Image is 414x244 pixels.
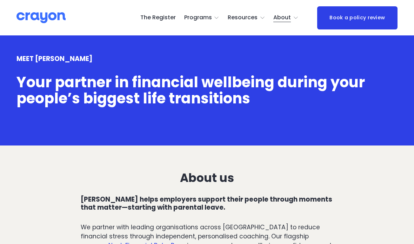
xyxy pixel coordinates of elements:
[184,13,212,23] span: Programs
[228,12,265,23] a: folder dropdown
[81,195,334,212] strong: [PERSON_NAME] helps employers support their people through moments that matter—starting with pare...
[16,72,368,109] span: Your partner in financial wellbeing during your people’s biggest life transitions
[16,55,398,63] h4: MEET [PERSON_NAME]
[81,171,333,185] h3: About us
[273,12,299,23] a: folder dropdown
[228,13,258,23] span: Resources
[16,12,66,24] img: Crayon
[317,6,398,29] a: Book a policy review
[273,13,291,23] span: About
[184,12,220,23] a: folder dropdown
[140,12,176,23] a: The Register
